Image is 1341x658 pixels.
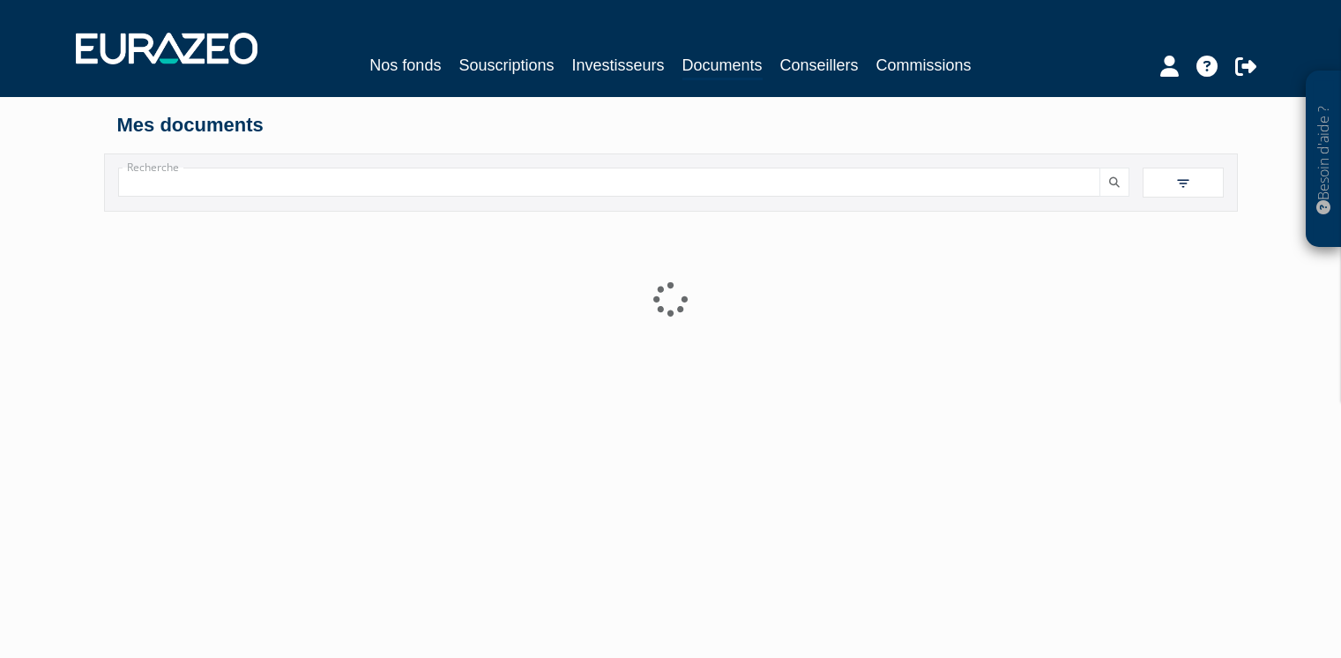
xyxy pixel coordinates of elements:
a: Nos fonds [369,53,441,78]
img: filter.svg [1175,176,1191,191]
h4: Mes documents [117,115,1225,136]
a: Investisseurs [571,53,664,78]
a: Commissions [876,53,972,78]
img: 1732889491-logotype_eurazeo_blanc_rvb.png [76,33,257,64]
p: Besoin d'aide ? [1314,80,1334,239]
input: Recherche [118,168,1100,197]
a: Documents [682,53,763,80]
a: Souscriptions [458,53,554,78]
a: Conseillers [780,53,859,78]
